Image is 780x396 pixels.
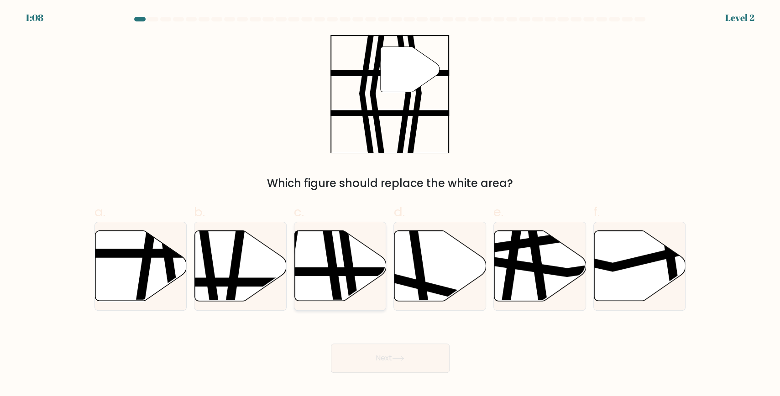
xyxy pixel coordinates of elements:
span: b. [194,203,205,221]
g: " [381,47,440,92]
span: e. [493,203,503,221]
div: Level 2 [725,11,754,25]
span: a. [94,203,105,221]
div: Which figure should replace the white area? [100,175,681,192]
button: Next [331,344,450,373]
span: c. [294,203,304,221]
span: f. [593,203,600,221]
span: d. [393,203,404,221]
div: 1:08 [26,11,43,25]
